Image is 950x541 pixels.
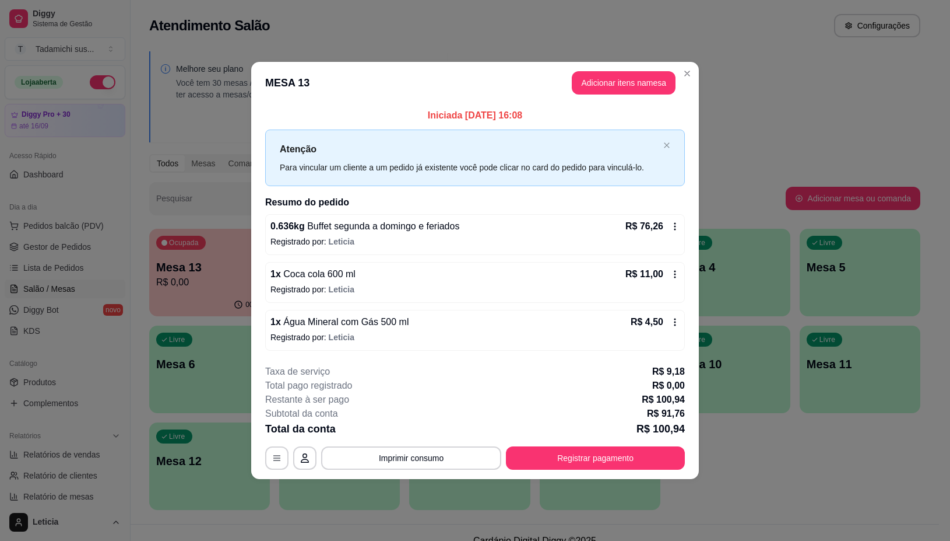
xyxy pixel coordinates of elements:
[625,267,663,281] p: R$ 11,00
[281,269,356,279] span: Coca cola 600 ml
[652,379,685,393] p: R$ 0,00
[265,421,336,437] p: Total da conta
[647,407,685,421] p: R$ 91,76
[631,315,663,329] p: R$ 4,50
[652,365,685,379] p: R$ 9,18
[281,317,409,327] span: Água Mineral com Gás 500 ml
[329,285,354,294] span: Leticia
[642,393,685,407] p: R$ 100,94
[270,331,680,343] p: Registrado por:
[265,196,685,210] h2: Resumo do pedido
[678,64,696,83] button: Close
[270,236,680,247] p: Registrado por:
[625,219,663,233] p: R$ 76,26
[329,237,354,246] span: Leticia
[572,71,675,95] button: Adicionar itens namesa
[270,284,680,295] p: Registrado por:
[265,379,352,393] p: Total pago registrado
[636,421,685,437] p: R$ 100,94
[270,315,409,329] p: 1 x
[251,62,699,104] header: MESA 13
[329,333,354,342] span: Leticia
[265,407,338,421] p: Subtotal da conta
[305,221,460,231] span: Buffet segunda a domingo e feriados
[270,267,356,281] p: 1 x
[265,109,685,123] p: Iniciada [DATE] 16:08
[280,142,659,156] p: Atenção
[270,219,459,233] p: 0.636 kg
[506,446,685,470] button: Registrar pagamento
[265,393,349,407] p: Restante à ser pago
[280,161,659,174] div: Para vincular um cliente a um pedido já existente você pode clicar no card do pedido para vinculá...
[663,142,670,149] button: close
[321,446,501,470] button: Imprimir consumo
[265,365,330,379] p: Taxa de serviço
